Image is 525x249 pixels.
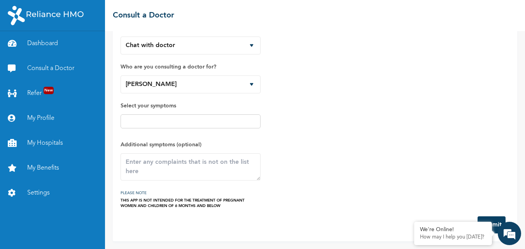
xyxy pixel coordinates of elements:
[128,4,146,23] div: Minimize live chat window
[4,181,148,209] textarea: Type your message and hit 'Enter'
[40,44,131,54] div: Chat with us now
[121,62,261,72] label: Who are you consulting a doctor for?
[121,101,261,110] label: Select your symptoms
[420,226,486,233] div: We're Online!
[121,188,261,198] h3: PLEASE NOTE
[420,234,486,240] p: How may I help you today?
[76,209,149,233] div: FAQs
[14,39,31,58] img: d_794563401_company_1708531726252_794563401
[4,222,76,228] span: Conversation
[44,87,54,94] span: New
[478,216,506,233] button: Submit
[45,82,107,161] span: We're online!
[113,10,174,21] h2: Consult a Doctor
[121,198,261,209] div: THIS APP IS NOT INTENDED FOR THE TREATMENT OF PREGNANT WOMEN AND CHILDREN OF 6 MONTHS AND BELOW
[8,6,84,25] img: RelianceHMO's Logo
[121,140,261,149] label: Additional symptoms (optional)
